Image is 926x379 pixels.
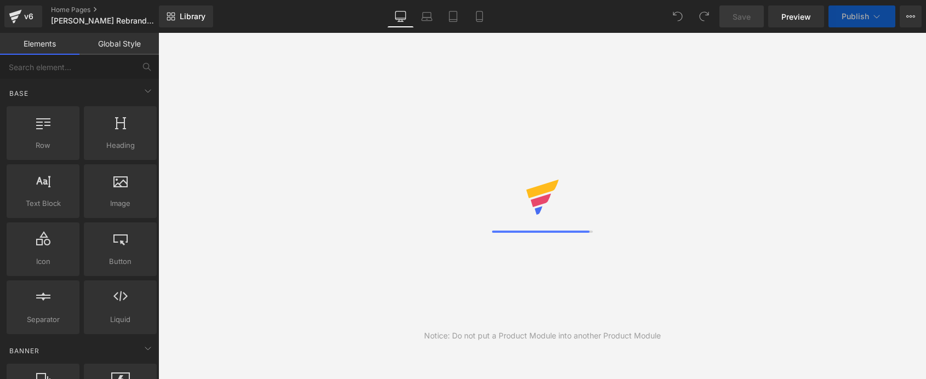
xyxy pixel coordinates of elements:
span: Banner [8,346,41,356]
span: Publish [842,12,869,21]
span: Library [180,12,205,21]
a: Laptop [414,5,440,27]
span: Button [87,256,153,267]
a: Home Pages [51,5,177,14]
a: Preview [768,5,824,27]
span: [PERSON_NAME] Rebranded Home Page v3 [51,16,156,25]
a: v6 [4,5,42,27]
span: Image [87,198,153,209]
button: More [900,5,922,27]
a: Global Style [79,33,159,55]
a: New Library [159,5,213,27]
span: Heading [87,140,153,151]
a: Tablet [440,5,466,27]
span: Separator [10,314,76,325]
a: Desktop [387,5,414,27]
div: Notice: Do not put a Product Module into another Product Module [424,330,661,342]
span: Row [10,140,76,151]
div: v6 [22,9,36,24]
a: Mobile [466,5,493,27]
span: Text Block [10,198,76,209]
button: Publish [828,5,895,27]
button: Undo [667,5,689,27]
span: Preview [781,11,811,22]
span: Icon [10,256,76,267]
span: Liquid [87,314,153,325]
span: Base [8,88,30,99]
span: Save [733,11,751,22]
button: Redo [693,5,715,27]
